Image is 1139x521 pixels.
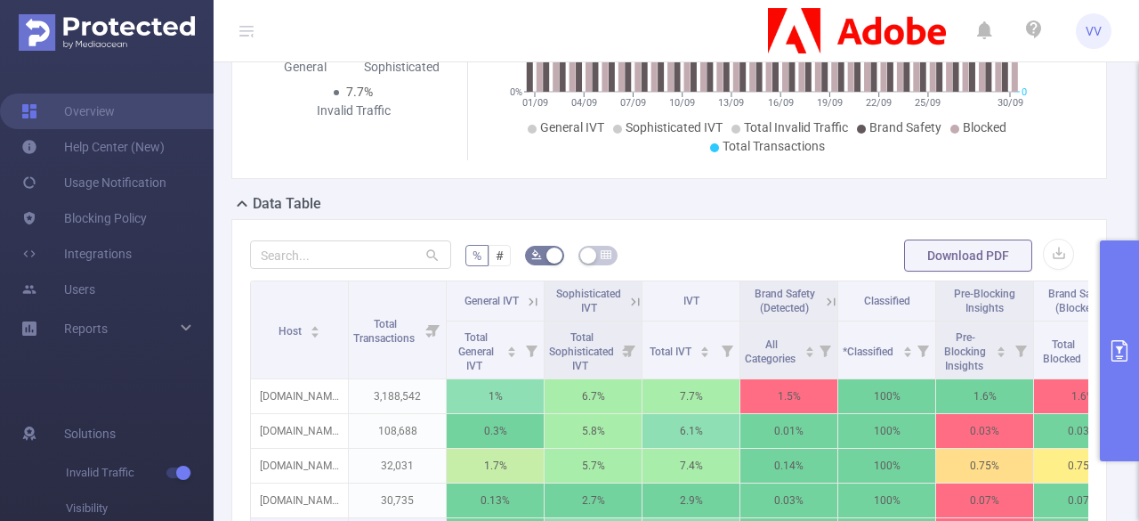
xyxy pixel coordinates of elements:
[507,350,517,355] i: icon: caret-down
[902,344,913,354] div: Sort
[531,249,542,260] i: icon: bg-colors
[838,379,935,413] p: 100%
[519,322,544,379] i: Filter menu
[545,484,642,517] p: 2.7%
[506,344,517,354] div: Sort
[804,350,814,355] i: icon: caret-down
[740,379,837,413] p: 1.5%
[66,455,214,491] span: Invalid Traffic
[642,379,739,413] p: 7.7%
[954,288,1015,314] span: Pre-Blocking Insights
[866,97,892,109] tspan: 22/09
[549,331,614,372] span: Total Sophisticated IVT
[1086,13,1102,49] span: VV
[349,414,446,448] p: 108,688
[936,379,1033,413] p: 1.6%
[740,449,837,483] p: 0.14%
[816,97,842,109] tspan: 19/09
[715,322,739,379] i: Filter menu
[617,322,642,379] i: Filter menu
[997,344,1006,349] i: icon: caret-up
[545,449,642,483] p: 5.7%
[349,449,446,483] p: 32,031
[723,139,825,153] span: Total Transactions
[936,449,1033,483] p: 0.75%
[838,414,935,448] p: 100%
[311,330,320,336] i: icon: caret-down
[1034,379,1131,413] p: 1.6%
[642,484,739,517] p: 2.9%
[251,379,348,413] p: [DOMAIN_NAME]
[699,344,710,354] div: Sort
[19,14,195,51] img: Protected Media
[21,129,165,165] a: Help Center (New)
[838,484,935,517] p: 100%
[447,484,544,517] p: 0.13%
[642,414,739,448] p: 6.1%
[669,97,695,109] tspan: 10/09
[904,240,1032,272] button: Download PDF
[251,414,348,448] p: [DOMAIN_NAME]
[250,240,451,269] input: Search...
[944,331,986,372] span: Pre-Blocking Insights
[838,449,935,483] p: 100%
[570,97,596,109] tspan: 04/09
[279,325,304,338] span: Host
[545,414,642,448] p: 5.8%
[902,344,912,349] i: icon: caret-up
[458,331,494,372] span: Total General IVT
[812,322,837,379] i: Filter menu
[755,288,815,314] span: Brand Safety (Detected)
[64,311,108,346] a: Reports
[626,120,723,134] span: Sophisticated IVT
[349,379,446,413] p: 3,188,542
[251,484,348,517] p: [DOMAIN_NAME]
[650,346,694,358] span: Total IVT
[745,338,798,365] span: All Categories
[869,120,941,134] span: Brand Safety
[910,322,935,379] i: Filter menu
[311,323,320,329] i: icon: caret-up
[305,102,401,120] div: Invalid Traffic
[447,449,544,483] p: 1.7%
[642,449,739,483] p: 7.4%
[21,200,147,236] a: Blocking Policy
[556,288,621,314] span: Sophisticated IVT
[21,94,115,129] a: Overview
[936,484,1033,517] p: 0.07%
[496,248,504,263] span: #
[683,295,699,307] span: IVT
[21,236,132,272] a: Integrations
[997,350,1006,355] i: icon: caret-down
[804,344,814,349] i: icon: caret-up
[1022,86,1027,98] tspan: 0
[804,344,815,354] div: Sort
[257,58,353,77] div: General
[346,85,373,99] span: 7.7%
[864,295,910,307] span: Classified
[507,344,517,349] i: icon: caret-up
[447,379,544,413] p: 1%
[353,58,449,77] div: Sophisticated
[1034,414,1131,448] p: 0.03%
[997,97,1022,109] tspan: 30/09
[936,414,1033,448] p: 0.03%
[64,416,116,452] span: Solutions
[915,97,941,109] tspan: 25/09
[447,414,544,448] p: 0.3%
[1043,338,1084,365] span: Total Blocked
[700,350,710,355] i: icon: caret-down
[521,97,547,109] tspan: 01/09
[1048,288,1109,314] span: Brand Safety (Blocked)
[349,484,446,517] p: 30,735
[718,97,744,109] tspan: 13/09
[545,379,642,413] p: 6.7%
[251,449,348,483] p: [DOMAIN_NAME]
[740,484,837,517] p: 0.03%
[601,249,611,260] i: icon: table
[473,248,481,263] span: %
[421,281,446,379] i: Filter menu
[619,97,645,109] tspan: 07/09
[843,346,896,358] span: *Classified
[767,97,793,109] tspan: 16/09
